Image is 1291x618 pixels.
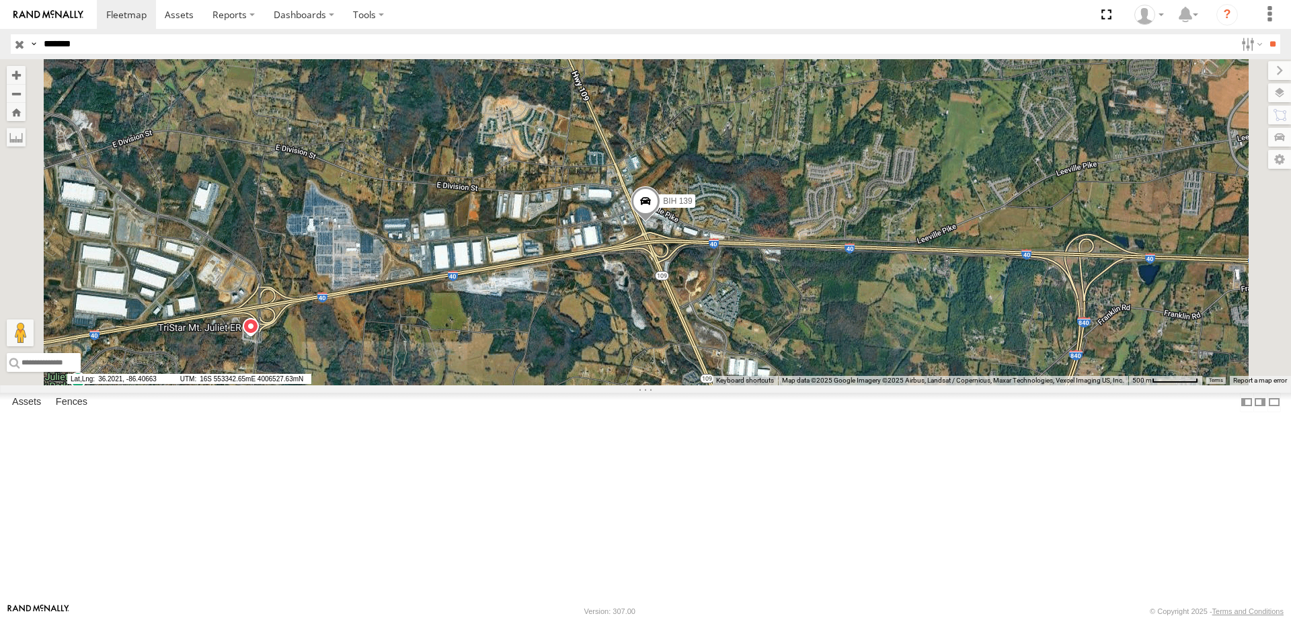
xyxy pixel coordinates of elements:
[28,34,39,54] label: Search Query
[177,374,311,384] span: 16S 553342.65mE 4006527.63mN
[716,376,774,385] button: Keyboard shortcuts
[1212,607,1284,615] a: Terms and Conditions
[7,319,34,346] button: Drag Pegman onto the map to open Street View
[67,374,175,384] span: 36.2021, -86.40663
[7,66,26,84] button: Zoom in
[1267,393,1281,412] label: Hide Summary Table
[1268,150,1291,169] label: Map Settings
[782,377,1124,384] span: Map data ©2025 Google Imagery ©2025 Airbus, Landsat / Copernicus, Maxar Technologies, Vexcel Imag...
[49,393,94,412] label: Fences
[1209,378,1223,383] a: Terms (opens in new tab)
[1236,34,1265,54] label: Search Filter Options
[1128,376,1202,385] button: Map Scale: 500 m per 65 pixels
[584,607,635,615] div: Version: 307.00
[7,128,26,147] label: Measure
[1150,607,1284,615] div: © Copyright 2025 -
[663,196,692,206] span: BIH 139
[1253,393,1267,412] label: Dock Summary Table to the Right
[1240,393,1253,412] label: Dock Summary Table to the Left
[7,103,26,121] button: Zoom Home
[1216,4,1238,26] i: ?
[1132,377,1152,384] span: 500 m
[1130,5,1169,25] div: Nele .
[7,84,26,103] button: Zoom out
[13,10,83,20] img: rand-logo.svg
[7,605,69,618] a: Visit our Website
[5,393,48,412] label: Assets
[1233,377,1287,384] a: Report a map error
